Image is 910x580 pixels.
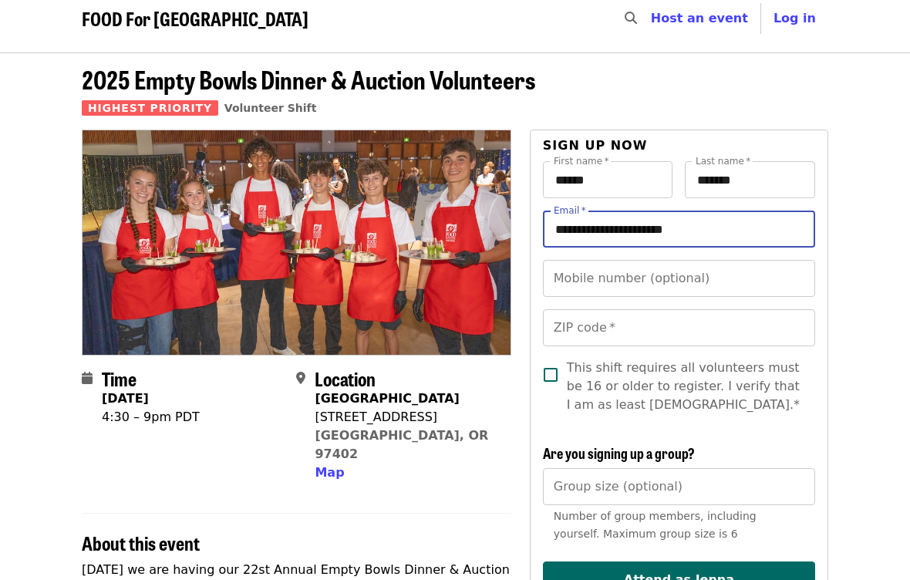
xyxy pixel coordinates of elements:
strong: [DATE] [102,391,149,406]
a: [GEOGRAPHIC_DATA], OR 97402 [315,428,488,461]
input: ZIP code [543,309,815,346]
div: [STREET_ADDRESS] [315,408,498,427]
span: Are you signing up a group? [543,443,695,463]
span: FOOD For [GEOGRAPHIC_DATA] [82,5,308,32]
button: Map [315,464,344,482]
span: Number of group members, including yourself. Maximum group size is 6 [554,510,757,540]
label: Email [554,206,586,215]
span: This shift requires all volunteers must be 16 or older to register. I verify that I am as least [... [567,359,803,414]
img: 2025 Empty Bowls Dinner & Auction Volunteers organized by FOOD For Lane County [83,130,511,354]
a: Volunteer Shift [224,102,317,114]
i: calendar icon [82,371,93,386]
label: Last name [696,157,750,166]
input: Mobile number (optional) [543,260,815,297]
input: Email [543,211,815,248]
span: Location [315,365,376,392]
a: FOOD For [GEOGRAPHIC_DATA] [82,8,308,30]
input: Last name [685,161,815,198]
i: search icon [625,11,637,25]
input: First name [543,161,673,198]
label: First name [554,157,609,166]
span: 2025 Empty Bowls Dinner & Auction Volunteers [82,61,535,97]
span: Highest Priority [82,100,218,116]
span: Time [102,365,136,392]
i: map-marker-alt icon [296,371,305,386]
div: 4:30 – 9pm PDT [102,408,200,427]
a: Host an event [651,11,748,25]
input: [object Object] [543,468,815,505]
span: Log in [773,11,816,25]
strong: [GEOGRAPHIC_DATA] [315,391,459,406]
span: Map [315,465,344,480]
span: About this event [82,529,200,556]
button: Log in [761,3,828,34]
span: Sign up now [543,138,648,153]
